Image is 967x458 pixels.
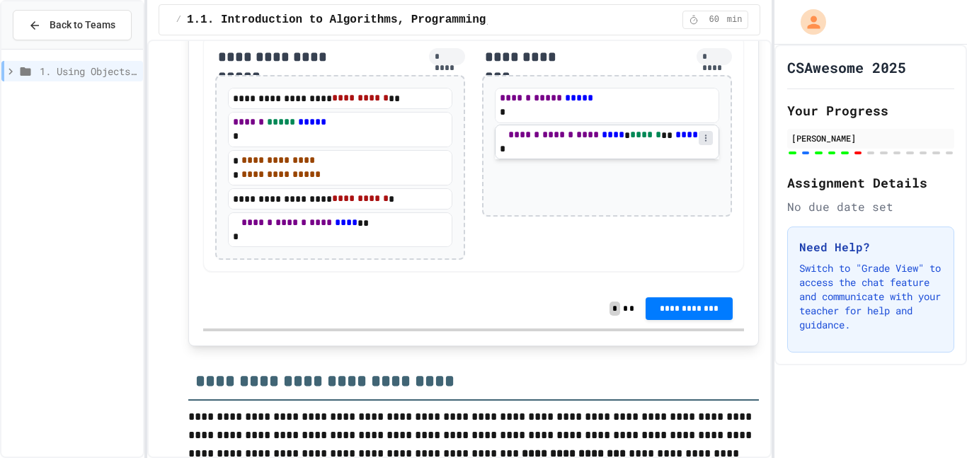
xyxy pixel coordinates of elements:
div: No due date set [787,198,954,215]
h2: Assignment Details [787,173,954,193]
p: Switch to "Grade View" to access the chat feature and communicate with your teacher for help and ... [799,261,942,332]
span: / [176,14,181,25]
span: Back to Teams [50,18,115,33]
span: min [727,14,743,25]
button: Back to Teams [13,10,132,40]
h1: CSAwesome 2025 [787,57,906,77]
span: 60 [703,14,726,25]
span: 1. Using Objects and Methods [40,64,137,79]
h3: Need Help? [799,239,942,256]
span: 1.1. Introduction to Algorithms, Programming, and Compilers [187,11,588,28]
h2: Your Progress [787,101,954,120]
div: My Account [786,6,830,38]
div: [PERSON_NAME] [791,132,950,144]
